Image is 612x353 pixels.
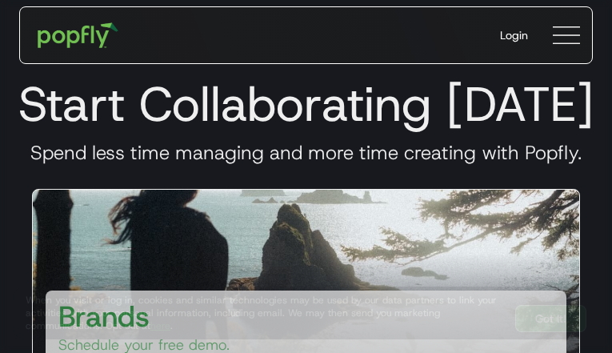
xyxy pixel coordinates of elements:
div: Login [500,27,528,43]
a: here [150,319,170,332]
a: Login [487,14,541,56]
h1: Start Collaborating [DATE] [13,75,599,133]
a: home [26,11,130,59]
a: Got It! [515,305,586,332]
h3: Spend less time managing and more time creating with Popfly. [13,141,599,165]
div: When you visit or log in, cookies and similar technologies may be used by our data partners to li... [26,294,502,332]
